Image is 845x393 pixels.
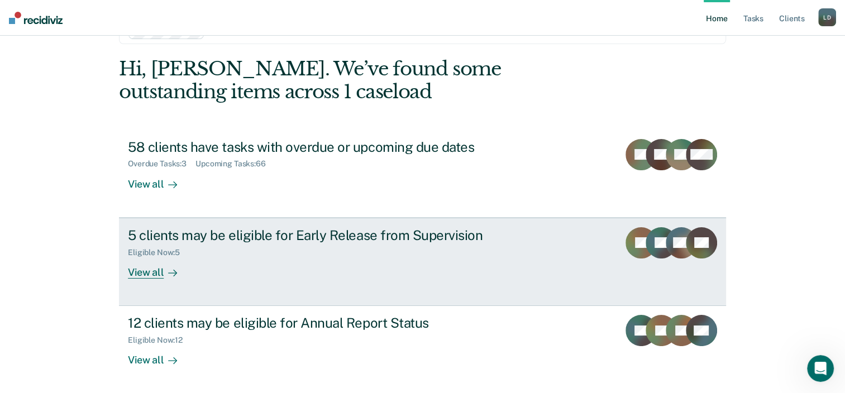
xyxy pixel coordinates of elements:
img: Recidiviz [9,12,63,24]
iframe: Intercom live chat [807,355,834,382]
a: 5 clients may be eligible for Early Release from SupervisionEligible Now:5View all [119,218,726,306]
div: Hi, [PERSON_NAME]. We’ve found some outstanding items across 1 caseload [119,57,604,103]
div: Eligible Now : 12 [128,336,192,345]
div: View all [128,345,190,367]
div: View all [128,169,190,190]
div: 58 clients have tasks with overdue or upcoming due dates [128,139,520,155]
button: LD [818,8,836,26]
div: 12 clients may be eligible for Annual Report Status [128,315,520,331]
div: Upcoming Tasks : 66 [195,159,275,169]
a: 58 clients have tasks with overdue or upcoming due datesOverdue Tasks:3Upcoming Tasks:66View all [119,130,726,218]
div: L D [818,8,836,26]
div: 5 clients may be eligible for Early Release from Supervision [128,227,520,243]
div: View all [128,257,190,279]
div: Overdue Tasks : 3 [128,159,195,169]
div: Eligible Now : 5 [128,248,189,257]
